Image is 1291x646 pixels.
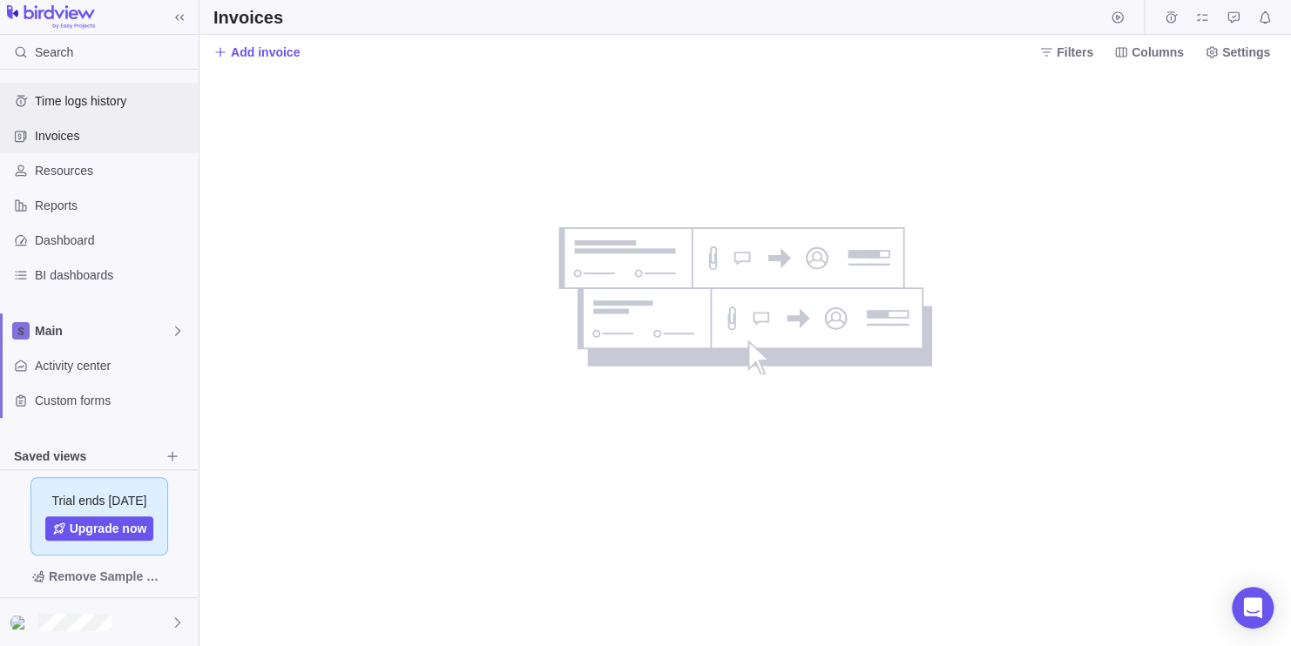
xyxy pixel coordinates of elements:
[70,520,147,537] span: Upgrade now
[14,562,185,590] span: Remove Sample Data
[35,127,192,145] span: Invoices
[213,5,283,30] h2: Invoices
[1232,587,1274,629] div: Open Intercom Messenger
[49,566,167,587] span: Remove Sample Data
[52,492,147,509] span: Trial ends [DATE]
[1190,13,1214,27] a: My assignments
[1190,5,1214,30] span: My assignments
[1221,5,1246,30] span: Approval requests
[14,447,160,465] span: Saved views
[1222,44,1270,61] span: Settings
[213,40,300,64] span: Add invoice
[1057,44,1093,61] span: Filters
[1107,40,1191,64] span: Columns
[1253,5,1277,30] span: Notifications
[1221,13,1246,27] a: Approval requests
[45,516,154,541] a: Upgrade now
[558,69,933,646] div: no data to show
[1159,5,1183,30] span: Time logs
[35,266,192,284] span: BI dashboards
[35,392,192,409] span: Custom forms
[231,44,300,61] span: Add invoice
[35,197,192,214] span: Reports
[35,44,73,61] span: Search
[1105,5,1130,30] span: Start timer
[35,162,192,179] span: Resources
[35,92,192,110] span: Time logs history
[1159,13,1183,27] a: Time logs
[35,322,171,340] span: Main
[7,5,95,30] img: logo
[10,616,31,629] img: Show
[1198,40,1277,64] span: Settings
[10,612,31,633] div: Firzana Amira
[1132,44,1184,61] span: Columns
[160,444,185,468] span: Browse views
[35,357,192,374] span: Activity center
[35,232,192,249] span: Dashboard
[1253,13,1277,27] a: Notifications
[1032,40,1100,64] span: Filters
